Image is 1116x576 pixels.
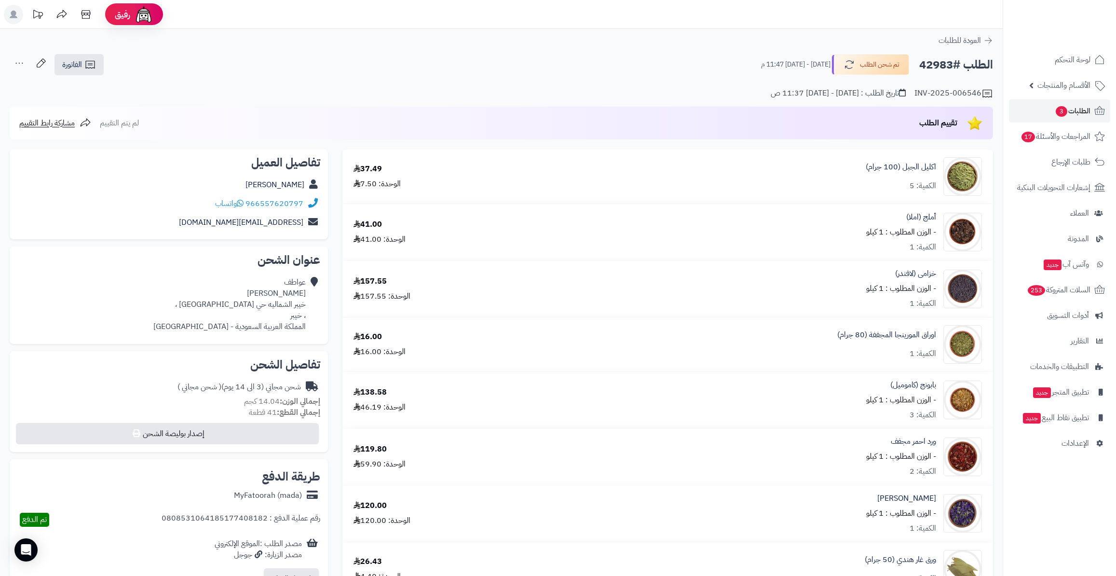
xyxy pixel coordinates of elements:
[944,494,981,533] img: 1720626771-Violet-90x90.jpg
[910,466,936,477] div: الكمية: 2
[1009,99,1110,123] a: الطلبات3
[1023,413,1041,424] span: جديد
[354,402,406,413] div: الوحدة: 46.19
[1071,334,1089,348] span: التقارير
[1056,106,1067,117] span: 3
[944,157,981,196] img: %20%D8%A7%D9%84%D8%AC%D8%A8%D9%84-90x90.jpg
[906,212,936,223] a: أملج (املا)
[280,396,320,407] strong: إجمالي الوزن:
[1033,387,1051,398] span: جديد
[914,88,993,99] div: INV-2025-006546
[115,9,130,20] span: رفيق
[354,556,382,567] div: 26.43
[1009,253,1110,276] a: وآتس آبجديد
[244,396,320,407] small: 14.04 كجم
[866,394,936,406] small: - الوزن المطلوب : 1 كيلو
[890,380,936,391] a: بابونج (كاموميل)
[134,5,153,24] img: ai-face.png
[354,444,387,455] div: 119.80
[910,242,936,253] div: الكمية: 1
[179,217,303,228] a: [EMAIL_ADDRESS][DOMAIN_NAME]
[1032,385,1089,399] span: تطبيق المتجر
[832,55,909,75] button: تم شحن الطلب
[262,471,320,482] h2: طريقة الدفع
[1009,278,1110,302] a: السلات المتروكة253
[1062,437,1089,450] span: الإعدادات
[17,254,320,266] h2: عنوان الشحن
[354,500,387,511] div: 120.00
[910,180,936,192] div: الكمية: 5
[277,407,320,418] strong: إجمالي القطع:
[866,507,936,519] small: - الوزن المطلوب : 1 كيلو
[17,359,320,370] h2: تفاصيل الشحن
[1009,151,1110,174] a: طلبات الإرجاع
[919,117,957,129] span: تقييم الطلب
[354,178,401,190] div: الوحدة: 7.50
[354,515,410,526] div: الوحدة: 120.00
[354,346,406,357] div: الوحدة: 16.00
[177,381,221,393] span: ( شحن مجاني )
[1028,285,1045,296] span: 253
[1009,329,1110,353] a: التقارير
[62,59,82,70] span: الفاتورة
[1009,227,1110,250] a: المدونة
[1043,258,1089,271] span: وآتس آب
[14,538,38,562] div: Open Intercom Messenger
[877,493,936,504] a: [PERSON_NAME]
[1037,79,1090,92] span: الأقسام والمنتجات
[944,438,981,476] img: 1674536183-Red%20Flowers%20v2-90x90.jpg
[939,35,981,46] span: العودة للطلبات
[234,490,302,501] div: MyFatoorah (mada)
[153,277,306,332] div: عواطف [PERSON_NAME] خيبر الشماليه حي [GEOGRAPHIC_DATA] ، ، خيبر المملكة العربية السعودية - [GEOGR...
[1009,381,1110,404] a: تطبيق المتجرجديد
[19,117,91,129] a: مشاركة رابط التقييم
[1009,48,1110,71] a: لوحة التحكم
[1027,283,1090,297] span: السلات المتروكة
[895,268,936,279] a: خزامى (لافندر)
[837,329,936,341] a: اوراق المورينجا المجففة (80 جرام)
[1055,104,1090,118] span: الطلبات
[249,407,320,418] small: 41 قطعة
[1051,155,1090,169] span: طلبات الإرجاع
[22,514,47,525] span: تم الدفع
[16,423,319,444] button: إصدار بوليصة الشحن
[215,198,244,209] a: واتساب
[245,198,303,209] a: 966557620797
[354,331,382,343] div: 16.00
[215,538,302,561] div: مصدر الطلب :الموقع الإلكتروني
[866,283,936,294] small: - الوزن المطلوب : 1 كيلو
[1017,181,1090,194] span: إشعارات التحويلات البنكية
[1021,130,1090,143] span: المراجعات والأسئلة
[19,117,75,129] span: مشاركة رابط التقييم
[866,226,936,238] small: - الوزن المطلوب : 1 كيلو
[1055,53,1090,67] span: لوحة التحكم
[1009,125,1110,148] a: المراجعات والأسئلة17
[944,213,981,251] img: 1633580797-Phyllanthus-90x90.jpg
[761,60,830,69] small: [DATE] - [DATE] 11:47 م
[1068,232,1089,246] span: المدونة
[354,219,382,230] div: 41.00
[866,451,936,462] small: - الوزن المطلوب : 1 كيلو
[54,54,104,75] a: الفاتورة
[1009,406,1110,429] a: تطبيق نقاط البيعجديد
[162,513,320,527] div: رقم عملية الدفع : 0808531064185177408182
[1070,206,1089,220] span: العملاء
[1009,432,1110,455] a: الإعدادات
[215,549,302,561] div: مصدر الزيارة: جوجل
[17,157,320,168] h2: تفاصيل العميل
[771,88,906,99] div: تاريخ الطلب : [DATE] - [DATE] 11:37 ص
[1009,176,1110,199] a: إشعارات التحويلات البنكية
[1021,132,1035,142] span: 17
[1030,360,1089,373] span: التطبيقات والخدمات
[1009,304,1110,327] a: أدوات التسويق
[910,298,936,309] div: الكمية: 1
[866,162,936,173] a: اكليل الجبل (100 جرام)
[354,459,406,470] div: الوحدة: 59.90
[910,348,936,359] div: الكمية: 1
[354,291,410,302] div: الوحدة: 157.55
[865,554,936,565] a: ورق غار هندي (50 جرام)
[1009,202,1110,225] a: العملاء
[354,387,387,398] div: 138.58
[939,35,993,46] a: العودة للطلبات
